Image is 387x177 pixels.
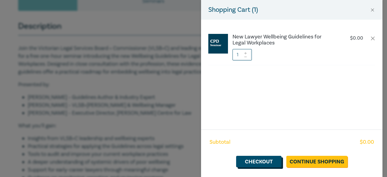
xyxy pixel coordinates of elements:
h5: Shopping Cart ( 1 ) [208,5,258,15]
a: Continue Shopping [286,156,347,167]
p: $ 0.00 [350,35,363,41]
a: Checkout [236,156,281,167]
span: $ 0.00 [360,138,374,146]
span: Subtotal [210,138,230,146]
img: CPD%20Seminar.jpg [208,34,228,54]
input: 1 [233,49,252,61]
button: Close [370,7,375,13]
a: New Lawyer Wellbeing Guidelines for Legal Workplaces [233,34,333,46]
